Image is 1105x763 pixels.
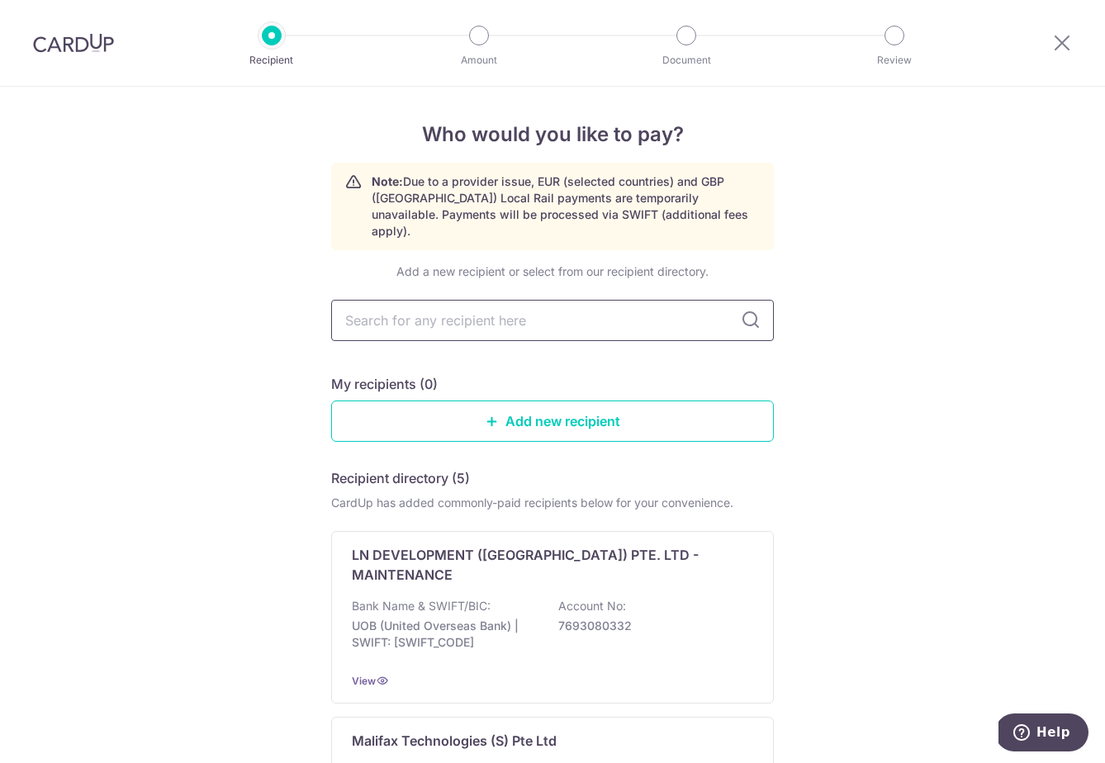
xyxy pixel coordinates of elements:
[331,468,470,488] h5: Recipient directory (5)
[558,598,626,614] p: Account No:
[372,174,403,188] strong: Note:
[331,374,438,394] h5: My recipients (0)
[331,120,774,149] h4: Who would you like to pay?
[372,173,760,239] p: Due to a provider issue, EUR (selected countries) and GBP ([GEOGRAPHIC_DATA]) Local Rail payments...
[352,598,491,614] p: Bank Name & SWIFT/BIC:
[331,400,774,442] a: Add new recipient
[558,618,743,634] p: 7693080332
[352,731,557,751] p: Malifax Technologies (S) Pte Ltd
[352,618,537,651] p: UOB (United Overseas Bank) | SWIFT: [SWIFT_CODE]
[352,675,376,687] a: View
[352,545,733,585] p: LN DEVELOPMENT ([GEOGRAPHIC_DATA]) PTE. LTD - MAINTENANCE
[418,52,540,69] p: Amount
[331,300,774,341] input: Search for any recipient here
[331,263,774,280] div: Add a new recipient or select from our recipient directory.
[998,713,1088,755] iframe: Opens a widget where you can find more information
[331,495,774,511] div: CardUp has added commonly-paid recipients below for your convenience.
[833,52,956,69] p: Review
[211,52,333,69] p: Recipient
[33,33,114,53] img: CardUp
[625,52,747,69] p: Document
